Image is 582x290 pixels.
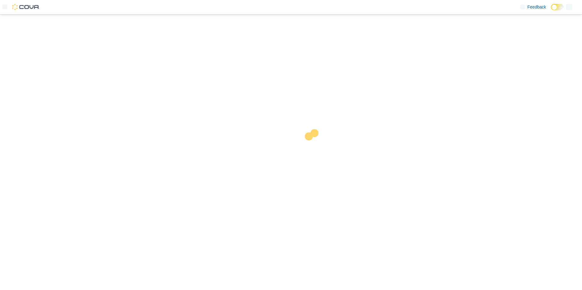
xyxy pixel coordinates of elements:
a: Feedback [518,1,549,13]
img: cova-loader [291,125,337,170]
span: Feedback [528,4,546,10]
img: Cova [12,4,40,10]
input: Dark Mode [551,4,564,10]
